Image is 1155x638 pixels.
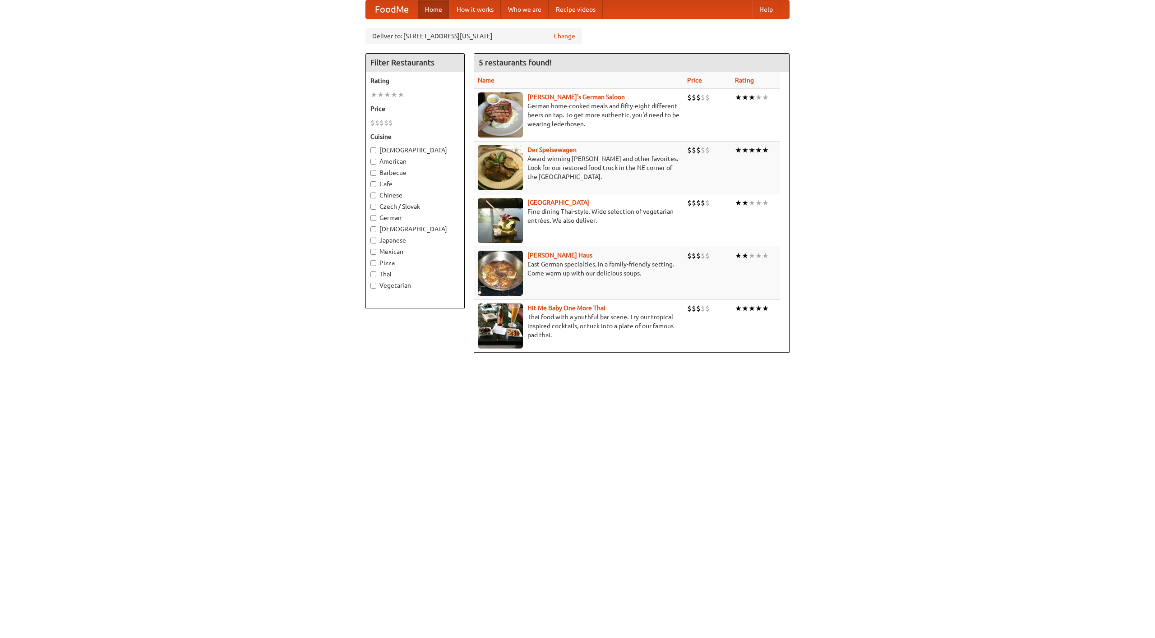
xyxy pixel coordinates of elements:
li: $ [705,303,710,313]
li: ★ [391,90,397,100]
li: ★ [755,303,762,313]
li: $ [687,92,692,102]
li: $ [696,145,701,155]
li: $ [375,118,379,128]
li: ★ [755,92,762,102]
h5: Price [370,104,460,113]
label: Mexican [370,247,460,256]
p: Thai food with a youthful bar scene. Try our tropical inspired cocktails, or tuck into a plate of... [478,312,680,340]
li: $ [692,145,696,155]
label: Chinese [370,191,460,200]
a: Rating [735,77,754,84]
li: ★ [748,198,755,208]
a: [GEOGRAPHIC_DATA] [527,199,589,206]
li: $ [696,92,701,102]
li: ★ [748,251,755,261]
li: $ [696,198,701,208]
li: $ [701,92,705,102]
li: $ [692,251,696,261]
li: ★ [762,145,769,155]
a: Hit Me Baby One More Thai [527,304,605,312]
input: Chinese [370,193,376,198]
li: $ [705,92,710,102]
li: ★ [735,303,742,313]
img: babythai.jpg [478,303,523,349]
li: ★ [735,92,742,102]
li: $ [687,303,692,313]
li: ★ [735,145,742,155]
li: $ [687,198,692,208]
li: ★ [755,198,762,208]
label: American [370,157,460,166]
li: $ [696,251,701,261]
p: Fine dining Thai-style. Wide selection of vegetarian entrées. We also deliver. [478,207,680,225]
img: speisewagen.jpg [478,145,523,190]
input: Cafe [370,181,376,187]
p: German home-cooked meals and fifty-eight different beers on tap. To get more authentic, you'd nee... [478,101,680,129]
li: ★ [742,198,748,208]
a: Home [418,0,449,18]
b: [PERSON_NAME] Haus [527,252,592,259]
a: How it works [449,0,501,18]
input: Barbecue [370,170,376,176]
ng-pluralize: 5 restaurants found! [479,58,552,67]
a: Der Speisewagen [527,146,577,153]
a: [PERSON_NAME]'s German Saloon [527,93,625,101]
label: Vegetarian [370,281,460,290]
li: ★ [742,145,748,155]
label: Czech / Slovak [370,202,460,211]
label: Cafe [370,179,460,188]
li: ★ [762,198,769,208]
li: $ [687,251,692,261]
a: FoodMe [366,0,418,18]
li: ★ [762,251,769,261]
a: Price [687,77,702,84]
li: $ [705,145,710,155]
h4: Filter Restaurants [366,54,464,72]
li: ★ [742,251,748,261]
li: $ [701,198,705,208]
img: satay.jpg [478,198,523,243]
li: ★ [762,303,769,313]
li: $ [692,92,696,102]
li: $ [701,303,705,313]
label: [DEMOGRAPHIC_DATA] [370,225,460,234]
p: Award-winning [PERSON_NAME] and other favorites. Look for our restored food truck in the NE corne... [478,154,680,181]
input: Thai [370,271,376,277]
h5: Cuisine [370,132,460,141]
li: ★ [735,198,742,208]
p: East German specialties, in a family-friendly setting. Come warm up with our delicious soups. [478,260,680,278]
label: German [370,213,460,222]
li: ★ [742,303,748,313]
input: Pizza [370,260,376,266]
input: [DEMOGRAPHIC_DATA] [370,147,376,153]
li: ★ [384,90,391,100]
li: ★ [742,92,748,102]
a: Who we are [501,0,549,18]
li: ★ [755,251,762,261]
input: German [370,215,376,221]
a: Change [554,32,575,41]
label: [DEMOGRAPHIC_DATA] [370,146,460,155]
li: ★ [377,90,384,100]
input: [DEMOGRAPHIC_DATA] [370,226,376,232]
li: $ [705,198,710,208]
li: ★ [748,303,755,313]
li: ★ [397,90,404,100]
label: Pizza [370,258,460,267]
li: ★ [748,92,755,102]
a: Name [478,77,494,84]
h5: Rating [370,76,460,85]
li: ★ [748,145,755,155]
img: kohlhaus.jpg [478,251,523,296]
li: ★ [755,145,762,155]
li: $ [384,118,388,128]
li: $ [701,251,705,261]
label: Japanese [370,236,460,245]
label: Barbecue [370,168,460,177]
label: Thai [370,270,460,279]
